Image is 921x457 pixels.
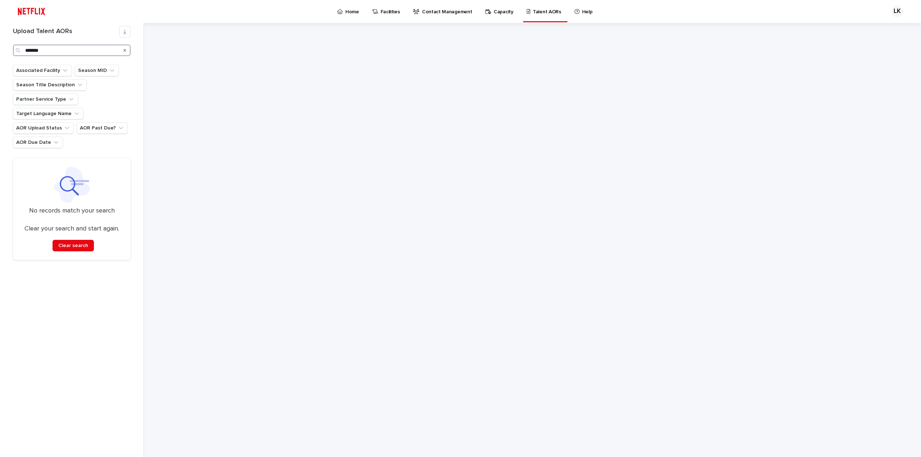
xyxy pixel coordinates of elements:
button: Associated Facility [13,65,72,76]
span: Clear search [58,243,88,248]
div: LK [891,6,903,17]
p: Clear your search and start again. [24,225,119,233]
button: AOR Upload Status [13,122,74,134]
button: Partner Service Type [13,93,78,105]
input: Search [13,45,131,56]
button: Season MID [75,65,119,76]
button: Clear search [53,240,94,251]
p: No records match your search [22,207,122,215]
button: Target Language Name [13,108,83,119]
h1: Upload Talent AORs [13,28,119,36]
button: AOR Past Due? [77,122,128,134]
button: Season Title Description [13,79,87,91]
button: AOR Due Date [13,137,63,148]
img: ifQbXi3ZQGMSEF7WDB7W [14,4,49,19]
